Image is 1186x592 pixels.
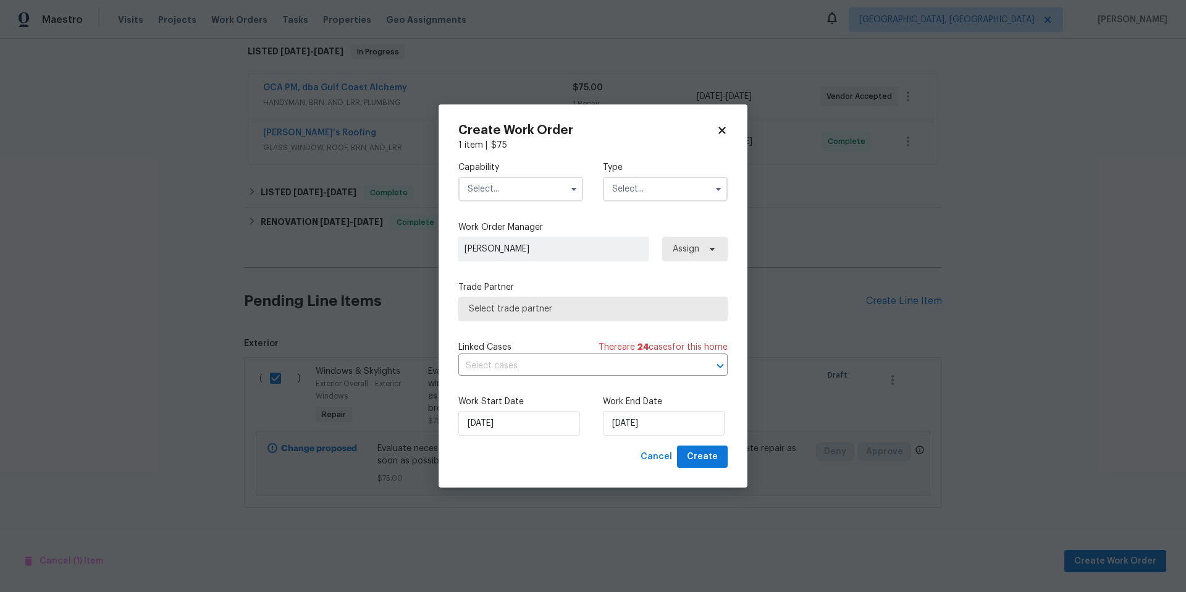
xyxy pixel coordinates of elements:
[458,124,717,137] h2: Create Work Order
[603,395,728,408] label: Work End Date
[491,141,507,150] span: $ 75
[458,357,693,376] input: Select cases
[566,182,581,197] button: Show options
[458,161,583,174] label: Capability
[636,446,677,468] button: Cancel
[637,343,649,352] span: 24
[677,446,728,468] button: Create
[458,177,583,201] input: Select...
[711,182,726,197] button: Show options
[458,139,728,151] div: 1 item |
[603,411,725,436] input: M/D/YYYY
[603,161,728,174] label: Type
[712,357,729,374] button: Open
[458,395,583,408] label: Work Start Date
[465,243,642,255] span: [PERSON_NAME]
[599,341,728,353] span: There are case s for this home
[458,221,728,234] label: Work Order Manager
[458,281,728,294] label: Trade Partner
[469,303,717,315] span: Select trade partner
[458,341,511,353] span: Linked Cases
[458,411,580,436] input: M/D/YYYY
[603,177,728,201] input: Select...
[687,449,718,465] span: Create
[641,449,672,465] span: Cancel
[673,243,699,255] span: Assign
